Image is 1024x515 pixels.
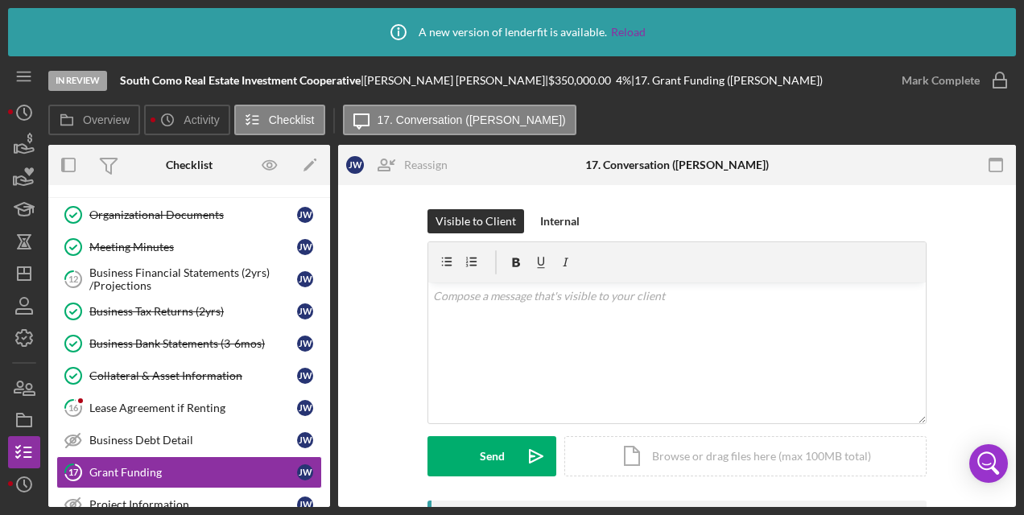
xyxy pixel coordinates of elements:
div: J W [297,207,313,223]
div: | [120,74,364,87]
div: Internal [540,209,580,233]
a: Business Debt DetailJW [56,424,322,456]
div: Business Bank Statements (3-6mos) [89,337,297,350]
label: Overview [83,113,130,126]
button: Visible to Client [427,209,524,233]
a: 12Business Financial Statements (2yrs) /ProjectionsJW [56,263,322,295]
button: Overview [48,105,140,135]
div: J W [297,496,313,513]
b: South Como Real Estate Investment Cooperative [120,73,361,87]
a: Reload [611,26,646,39]
a: Collateral & Asset InformationJW [56,360,322,392]
div: In Review [48,71,107,91]
button: Mark Complete [886,64,1016,97]
div: J W [297,432,313,448]
div: Collateral & Asset Information [89,369,297,382]
div: J W [297,464,313,480]
div: Visible to Client [436,209,516,233]
div: 4 % [616,74,631,87]
div: Organizational Documents [89,208,297,221]
a: Business Bank Statements (3-6mos)JW [56,328,322,360]
div: Open Intercom Messenger [969,444,1008,483]
div: Project Information [89,498,297,511]
tspan: 16 [68,402,79,413]
div: 17. Conversation ([PERSON_NAME]) [585,159,769,171]
div: Reassign [404,149,448,181]
div: Business Tax Returns (2yrs) [89,305,297,318]
button: JWReassign [338,149,464,181]
a: Meeting MinutesJW [56,231,322,263]
label: Activity [184,113,219,126]
div: Business Debt Detail [89,434,297,447]
button: Send [427,436,556,476]
a: Business Tax Returns (2yrs)JW [56,295,322,328]
div: | 17. Grant Funding ([PERSON_NAME]) [631,74,823,87]
div: Mark Complete [902,64,980,97]
a: 17Grant FundingJW [56,456,322,488]
button: Internal [532,209,588,233]
a: 16Lease Agreement if RentingJW [56,392,322,424]
div: Send [480,436,505,476]
div: $350,000.00 [548,74,616,87]
div: J W [297,303,313,319]
div: J W [297,336,313,352]
div: Grant Funding [89,466,297,479]
div: Meeting Minutes [89,241,297,253]
div: J W [297,400,313,416]
div: Business Financial Statements (2yrs) /Projections [89,266,297,292]
tspan: 12 [68,274,78,284]
button: Checklist [234,105,325,135]
div: A new version of lenderfit is available. [378,12,646,52]
div: J W [297,271,313,287]
div: [PERSON_NAME] [PERSON_NAME] | [364,74,548,87]
div: J W [297,368,313,384]
tspan: 17 [68,467,79,477]
label: Checklist [269,113,315,126]
div: J W [346,156,364,174]
label: 17. Conversation ([PERSON_NAME]) [378,113,566,126]
div: Checklist [166,159,213,171]
div: J W [297,239,313,255]
button: 17. Conversation ([PERSON_NAME]) [343,105,576,135]
a: Organizational DocumentsJW [56,199,322,231]
button: Activity [144,105,229,135]
div: Lease Agreement if Renting [89,402,297,414]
